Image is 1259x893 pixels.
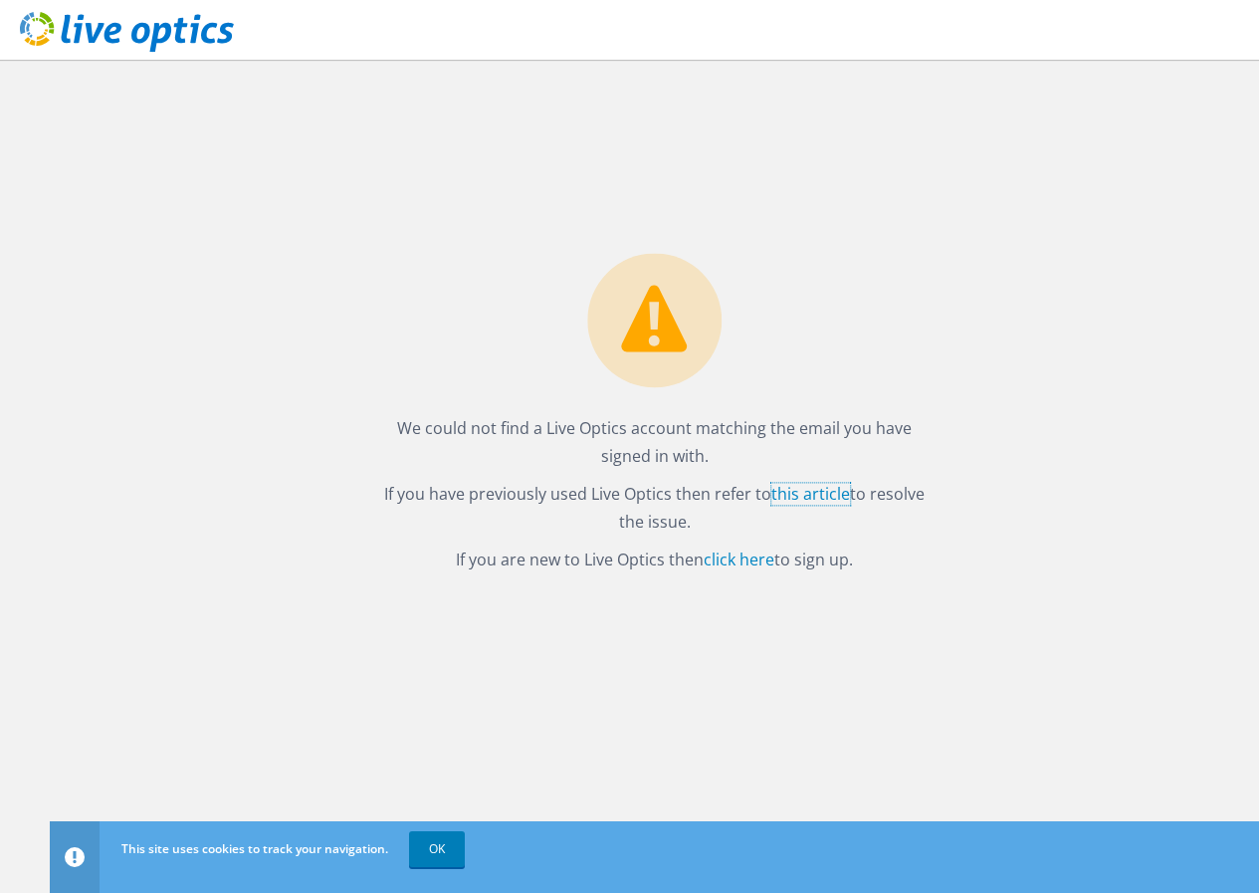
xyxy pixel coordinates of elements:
a: click here [704,549,774,570]
p: We could not find a Live Optics account matching the email you have signed in with. [372,414,938,470]
p: If you have previously used Live Optics then refer to to resolve the issue. [372,480,938,536]
span: This site uses cookies to track your navigation. [121,840,388,857]
a: this article [771,483,850,505]
a: OK [409,831,465,867]
p: If you are new to Live Optics then to sign up. [372,546,938,573]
